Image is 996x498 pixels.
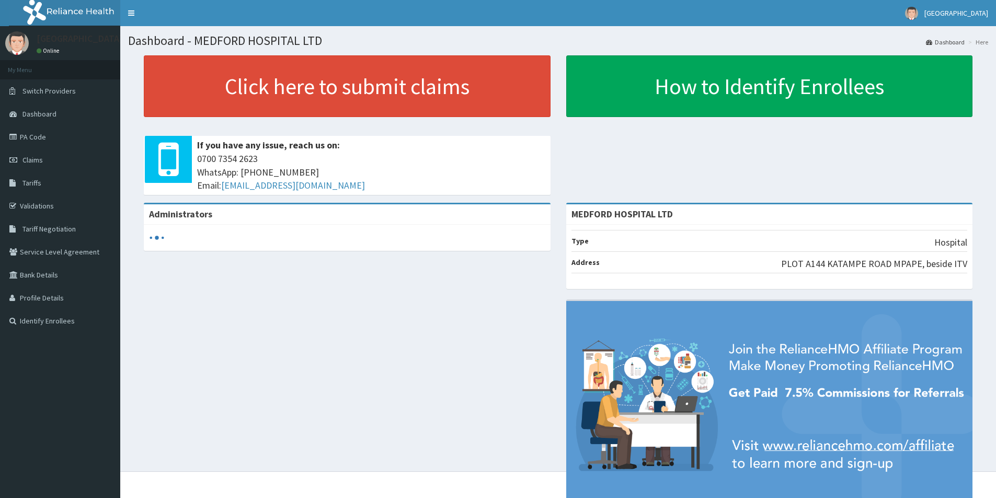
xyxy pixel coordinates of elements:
a: Click here to submit claims [144,55,551,117]
a: [EMAIL_ADDRESS][DOMAIN_NAME] [221,179,365,191]
a: How to Identify Enrollees [566,55,973,117]
strong: MEDFORD HOSPITAL LTD [571,208,673,220]
b: Type [571,236,589,246]
svg: audio-loading [149,230,165,246]
span: [GEOGRAPHIC_DATA] [924,8,988,18]
span: 0700 7354 2623 WhatsApp: [PHONE_NUMBER] Email: [197,152,545,192]
span: Tariffs [22,178,41,188]
span: Switch Providers [22,86,76,96]
b: Address [571,258,600,267]
a: Online [37,47,62,54]
p: PLOT A144 KATAMPE ROAD MPAPE, beside ITV [781,257,967,271]
h1: Dashboard - MEDFORD HOSPITAL LTD [128,34,988,48]
a: Dashboard [926,38,965,47]
b: Administrators [149,208,212,220]
span: Tariff Negotiation [22,224,76,234]
li: Here [966,38,988,47]
p: [GEOGRAPHIC_DATA] [37,34,123,43]
span: Dashboard [22,109,56,119]
b: If you have any issue, reach us on: [197,139,340,151]
img: User Image [905,7,918,20]
span: Claims [22,155,43,165]
p: Hospital [934,236,967,249]
img: User Image [5,31,29,55]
